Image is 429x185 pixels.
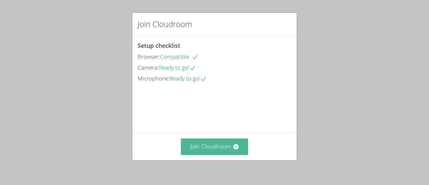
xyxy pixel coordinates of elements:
span: Microphone: [138,75,170,82]
span: Ready to go! [170,75,207,82]
span: Browser: [138,53,160,60]
button: Join Cloudroom [181,139,248,155]
span: Compatible [160,53,198,60]
h2: Join Cloudroom [138,18,192,30]
span: Camera: [138,64,159,71]
span: Setup checklist [138,42,180,49]
span: Ready to go! [159,64,196,71]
